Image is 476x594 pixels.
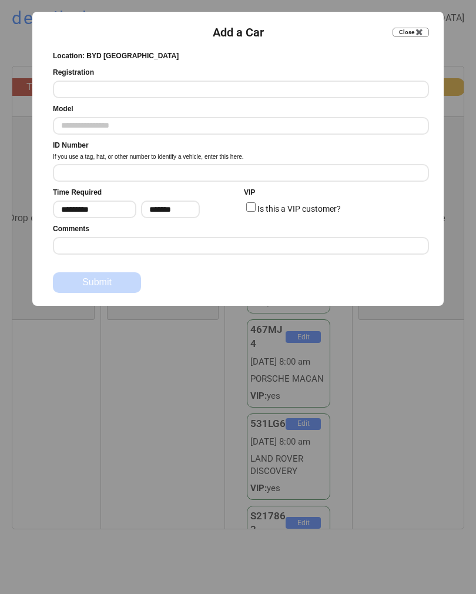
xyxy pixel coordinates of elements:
[393,28,429,37] button: Close ✖️
[53,141,89,151] div: ID Number
[53,51,179,61] div: Location: BYD [GEOGRAPHIC_DATA]
[53,272,141,293] button: Submit
[244,188,255,198] div: VIP
[53,188,102,198] div: Time Required
[53,104,73,114] div: Model
[213,24,264,41] div: Add a Car
[257,204,341,213] label: Is this a VIP customer?
[53,224,89,234] div: Comments
[53,153,244,161] div: If you use a tag, hat, or other number to identify a vehicle, enter this here.
[53,68,94,78] div: Registration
